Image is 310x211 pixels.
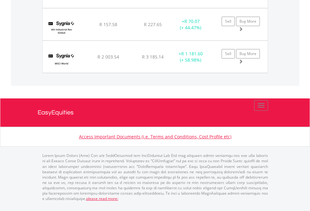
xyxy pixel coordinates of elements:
[99,21,117,27] span: R 157.58
[171,51,210,63] div: + (+ 58.98%)
[181,51,203,57] span: R 1 181.60
[46,49,77,71] img: TFSA.SYGWD.png
[171,18,210,31] div: + (+ 44.47%)
[79,134,231,140] a: Access Important Documents (i.e. Terms and Conditions, Cost Profile etc)
[236,49,260,58] a: Buy More
[97,54,119,60] span: R 2 003.54
[46,16,77,39] img: TFSA.SYG4IR.png
[184,18,200,24] span: R 70.07
[142,54,164,60] span: R 3 185.14
[86,196,118,201] a: please read more:
[38,98,273,127] a: EasyEquities
[222,49,235,58] a: Sell
[222,17,235,26] a: Sell
[144,21,162,27] span: R 227.65
[236,17,260,26] a: Buy More
[42,153,268,201] p: Lorem Ipsum Dolors (Ame) Con a/e SeddOeiusmod tem InciDiduntut Lab Etd mag aliquaen admin veniamq...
